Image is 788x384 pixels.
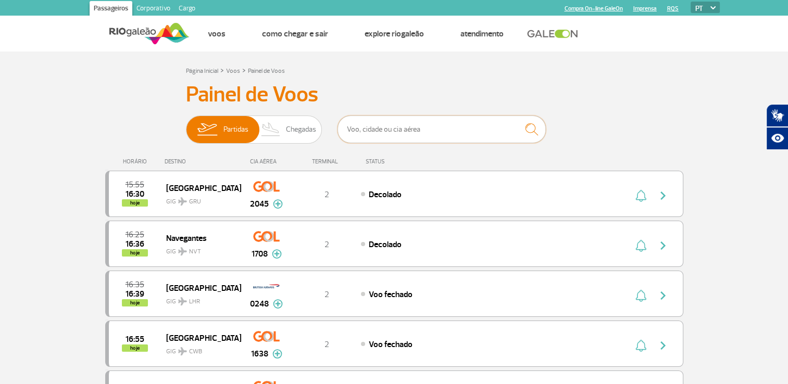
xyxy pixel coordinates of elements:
[667,5,679,12] a: RQS
[565,5,623,12] a: Compra On-line GaleOn
[657,339,669,352] img: seta-direita-painel-voo.svg
[226,67,240,75] a: Voos
[251,348,268,360] span: 1638
[165,158,241,165] div: DESTINO
[178,247,187,255] img: destiny_airplane.svg
[166,241,233,257] span: GIG
[324,339,329,350] span: 2
[108,158,165,165] div: HORÁRIO
[273,199,283,209] img: mais-info-painel-voo.svg
[766,104,788,150] div: Plugin de acessibilidade da Hand Talk.
[766,127,788,150] button: Abrir recursos assistivos.
[369,189,402,200] span: Decolado
[189,197,201,207] span: GRU
[460,29,504,39] a: Atendimento
[635,339,646,352] img: sino-painel-voo.svg
[657,239,669,252] img: seta-direita-painel-voo.svg
[220,64,224,76] a: >
[122,299,148,306] span: hoje
[166,331,233,344] span: [GEOGRAPHIC_DATA]
[126,240,144,248] span: 2025-09-24 16:36:00
[252,248,268,260] span: 1708
[369,239,402,250] span: Decolado
[126,290,144,298] span: 2025-09-24 16:39:51
[272,349,282,359] img: mais-info-painel-voo.svg
[122,344,148,352] span: hoje
[262,29,328,39] a: Como chegar e sair
[166,341,233,356] span: GIG
[126,231,144,238] span: 2025-09-24 16:25:00
[174,1,199,18] a: Cargo
[369,339,412,350] span: Voo fechado
[365,29,424,39] a: Explore RIOgaleão
[178,197,187,206] img: destiny_airplane.svg
[166,231,233,245] span: Navegantes
[635,189,646,202] img: sino-painel-voo.svg
[242,64,246,76] a: >
[186,67,218,75] a: Página Inicial
[178,297,187,305] img: destiny_airplane.svg
[122,199,148,207] span: hoje
[256,116,286,143] img: slider-desembarque
[248,67,285,75] a: Painel de Voos
[208,29,226,39] a: Voos
[272,249,282,259] img: mais-info-painel-voo.svg
[250,198,269,210] span: 2045
[178,347,187,355] img: destiny_airplane.svg
[360,158,445,165] div: STATUS
[250,298,269,310] span: 0248
[766,104,788,127] button: Abrir tradutor de língua de sinais.
[126,336,144,343] span: 2025-09-24 16:55:00
[90,1,132,18] a: Passageiros
[166,181,233,195] span: [GEOGRAPHIC_DATA]
[635,289,646,302] img: sino-painel-voo.svg
[186,82,603,108] h3: Painel de Voos
[273,299,283,309] img: mais-info-painel-voo.svg
[132,1,174,18] a: Corporativo
[324,289,329,300] span: 2
[657,189,669,202] img: seta-direita-painel-voo.svg
[126,281,144,288] span: 2025-09-24 16:35:00
[122,249,148,257] span: hoje
[189,297,200,306] span: LHR
[633,5,657,12] a: Imprensa
[635,239,646,252] img: sino-painel-voo.svg
[191,116,223,143] img: slider-embarque
[126,190,144,198] span: 2025-09-24 16:30:54
[293,158,360,165] div: TERMINAL
[337,116,546,143] input: Voo, cidade ou cia aérea
[369,289,412,300] span: Voo fechado
[324,189,329,200] span: 2
[166,291,233,306] span: GIG
[324,239,329,250] span: 2
[126,181,144,188] span: 2025-09-24 15:55:00
[189,347,202,356] span: CWB
[657,289,669,302] img: seta-direita-painel-voo.svg
[166,191,233,207] span: GIG
[166,281,233,295] span: [GEOGRAPHIC_DATA]
[286,116,316,143] span: Chegadas
[241,158,293,165] div: CIA AÉREA
[189,247,201,257] span: NVT
[223,116,248,143] span: Partidas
